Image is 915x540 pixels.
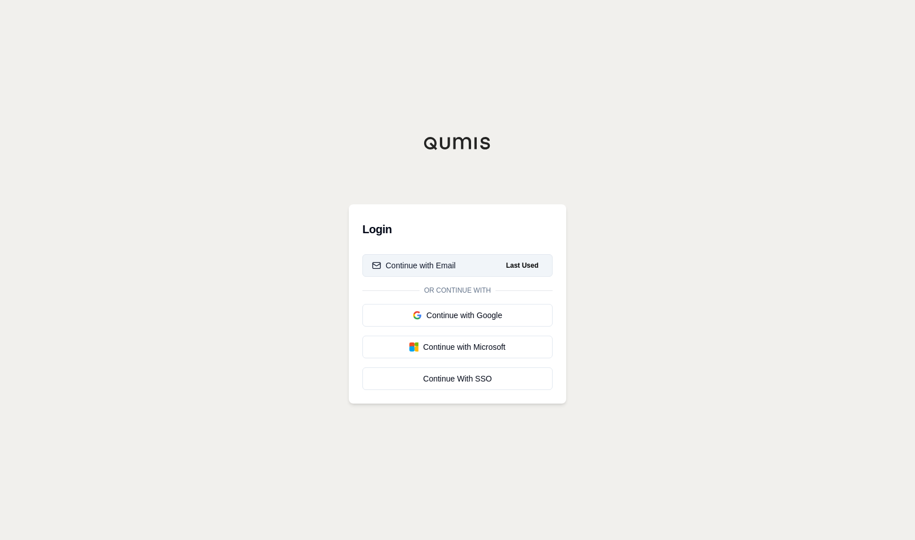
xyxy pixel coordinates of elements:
span: Or continue with [420,286,495,295]
img: Qumis [424,136,491,150]
button: Continue with EmailLast Used [362,254,553,277]
button: Continue with Google [362,304,553,327]
div: Continue with Email [372,260,456,271]
span: Last Used [502,259,543,272]
h3: Login [362,218,553,241]
button: Continue with Microsoft [362,336,553,358]
div: Continue With SSO [372,373,543,384]
div: Continue with Microsoft [372,341,543,353]
a: Continue With SSO [362,367,553,390]
div: Continue with Google [372,310,543,321]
